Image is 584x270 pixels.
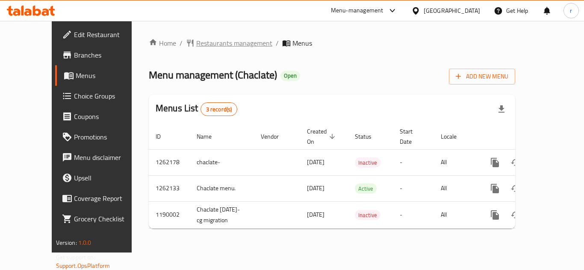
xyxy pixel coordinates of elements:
span: Coupons [74,111,142,122]
span: Locale [441,131,468,142]
div: Menu-management [331,6,383,16]
div: Inactive [355,210,380,220]
span: Menu management ( Chaclate ) [149,65,277,84]
td: Chaclate [DATE]-cg migration [190,201,254,228]
span: Promotions [74,132,142,142]
span: Active [355,184,377,194]
td: - [393,149,434,175]
td: All [434,149,478,175]
td: 1262178 [149,149,190,175]
span: Coverage Report [74,193,142,203]
th: Actions [478,124,574,150]
span: Name [197,131,223,142]
a: Edit Restaurant [55,24,149,45]
td: 1262133 [149,175,190,201]
span: Branches [74,50,142,60]
span: Choice Groups [74,91,142,101]
td: chaclate- [190,149,254,175]
td: Chaclate menu. [190,175,254,201]
span: r [570,6,572,15]
button: Add New Menu [449,69,515,84]
span: [DATE] [307,183,324,194]
li: / [180,38,183,48]
table: enhanced table [149,124,574,229]
span: Start Date [400,126,424,147]
button: Change Status [505,178,526,199]
span: ID [156,131,172,142]
h2: Menus List [156,102,237,116]
a: Restaurants management [186,38,272,48]
button: Change Status [505,152,526,173]
a: Grocery Checklist [55,209,149,229]
span: 3 record(s) [201,105,237,113]
div: [GEOGRAPHIC_DATA] [424,6,480,15]
span: Edit Restaurant [74,29,142,40]
td: All [434,201,478,228]
span: Version: [56,237,77,248]
a: Branches [55,45,149,65]
a: Coverage Report [55,188,149,209]
td: All [434,175,478,201]
a: Promotions [55,127,149,147]
span: Inactive [355,158,380,168]
div: Total records count [201,102,238,116]
span: Grocery Checklist [74,214,142,224]
a: Choice Groups [55,86,149,106]
span: Get support on: [56,252,95,263]
span: Restaurants management [196,38,272,48]
div: Open [280,71,300,81]
td: - [393,175,434,201]
td: - [393,201,434,228]
span: Open [280,72,300,79]
span: Menus [76,70,142,81]
button: more [485,178,505,199]
span: Add New Menu [456,71,508,82]
button: Change Status [505,205,526,225]
span: Upsell [74,173,142,183]
a: Menu disclaimer [55,147,149,168]
span: Inactive [355,210,380,220]
button: more [485,152,505,173]
span: 1.0.0 [78,237,91,248]
span: Status [355,131,383,142]
a: Upsell [55,168,149,188]
span: Vendor [261,131,290,142]
a: Menus [55,65,149,86]
div: Export file [491,99,512,119]
span: [DATE] [307,157,324,168]
li: / [276,38,279,48]
a: Home [149,38,176,48]
a: Coupons [55,106,149,127]
span: Menu disclaimer [74,152,142,163]
button: more [485,205,505,225]
span: Created On [307,126,338,147]
nav: breadcrumb [149,38,515,48]
span: [DATE] [307,209,324,220]
td: 1190002 [149,201,190,228]
span: Menus [292,38,312,48]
